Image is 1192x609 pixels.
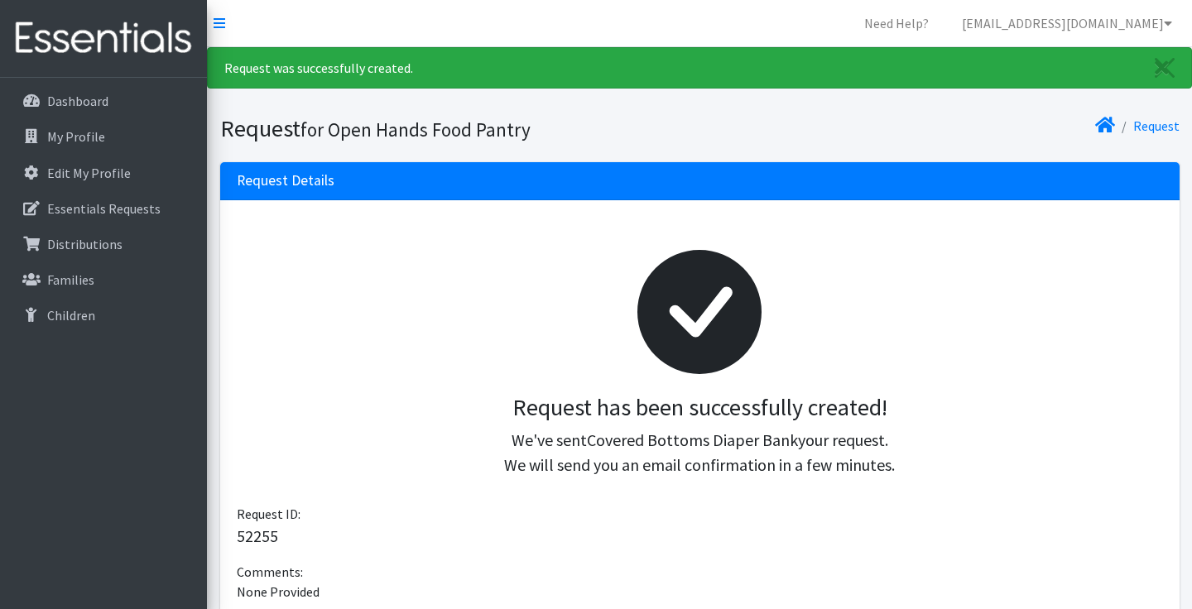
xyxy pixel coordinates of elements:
[237,583,320,600] span: None Provided
[237,524,1163,549] p: 52255
[237,172,334,189] h3: Request Details
[7,156,200,189] a: Edit My Profile
[300,117,531,141] small: for Open Hands Food Pantry
[237,563,303,580] span: Comments:
[7,299,200,332] a: Children
[1133,117,1180,134] a: Request
[47,200,161,217] p: Essentials Requests
[949,7,1185,40] a: [EMAIL_ADDRESS][DOMAIN_NAME]
[47,128,105,145] p: My Profile
[7,263,200,296] a: Families
[47,271,94,288] p: Families
[250,394,1150,422] h3: Request has been successfully created!
[1138,48,1191,88] a: Close
[851,7,942,40] a: Need Help?
[207,47,1192,89] div: Request was successfully created.
[47,93,108,109] p: Dashboard
[47,165,131,181] p: Edit My Profile
[7,228,200,261] a: Distributions
[7,120,200,153] a: My Profile
[237,506,300,522] span: Request ID:
[47,236,123,252] p: Distributions
[7,84,200,117] a: Dashboard
[7,192,200,225] a: Essentials Requests
[220,114,694,143] h1: Request
[47,307,95,324] p: Children
[7,11,200,66] img: HumanEssentials
[250,428,1150,477] p: We've sent your request. We will send you an email confirmation in a few minutes.
[587,429,798,450] span: Covered Bottoms Diaper Bank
